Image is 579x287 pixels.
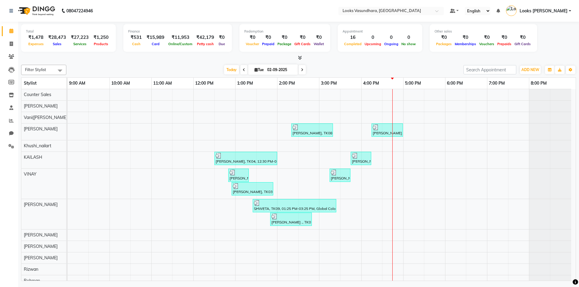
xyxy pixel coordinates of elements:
span: ADD NEW [521,67,539,72]
span: Card [150,42,161,46]
span: VINAY [24,171,36,177]
div: SHWETA, TK09, 01:25 PM-03:25 PM, Global Color Inoa(F)*,Hair Ins~Tube~3 Olaplex [253,200,336,211]
div: Appointment [343,29,417,34]
span: Tue [253,67,265,72]
div: [PERSON_NAME] ., TK07, 01:50 PM-02:50 PM, Roots Touchup Inoa(F) [271,214,311,225]
div: [PERSON_NAME], TK03, 12:55 PM-01:55 PM, K Wash Shampoo(F),Eyebrows [232,183,273,195]
span: Rizwan [24,267,38,272]
b: 08047224946 [66,2,93,19]
span: Gift Cards [293,42,312,46]
div: ₹42,179 [194,34,217,41]
span: Today [224,65,239,74]
div: ₹11,953 [167,34,194,41]
div: ₹27,223 [68,34,91,41]
a: 2:00 PM [277,79,296,88]
span: Cash [131,42,142,46]
span: Packages [435,42,453,46]
div: 0 [383,34,400,41]
div: [PERSON_NAME], TK10, 04:15 PM-05:00 PM, [PERSON_NAME] Styling [372,124,402,136]
div: ₹531 [128,34,144,41]
span: Package [276,42,293,46]
span: Vouchers [478,42,496,46]
div: ₹0 [496,34,513,41]
span: Prepaid [261,42,276,46]
span: Vani([PERSON_NAME]) [24,115,68,120]
div: ₹0 [261,34,276,41]
span: Expenses [27,42,45,46]
img: Looks Vasundhara GZB [506,5,517,16]
a: 12:00 PM [194,79,215,88]
a: 3:00 PM [319,79,338,88]
div: ₹0 [453,34,478,41]
div: Other sales [435,29,532,34]
div: Finance [128,29,227,34]
span: Wallet [312,42,325,46]
span: Online/Custom [167,42,194,46]
div: ₹1,250 [91,34,111,41]
div: ₹0 [312,34,325,41]
span: Rehman [24,278,40,283]
div: 0 [363,34,383,41]
span: [PERSON_NAME] [24,244,58,249]
span: [PERSON_NAME] [24,232,58,238]
a: 1:00 PM [236,79,255,88]
span: [PERSON_NAME] [24,255,58,260]
div: [PERSON_NAME], TK10, 03:45 PM-04:15 PM, Moroccan Shampoo Conditioning(F)* [351,153,371,164]
button: ADD NEW [520,66,541,74]
span: Due [217,42,226,46]
a: 10:00 AM [110,79,131,88]
div: Total [26,29,111,34]
a: 7:00 PM [487,79,506,88]
a: 5:00 PM [403,79,422,88]
div: [PERSON_NAME], TK10, 03:15 PM-03:45 PM, Biotop Shampoo Conditioning(F)* [330,170,350,181]
span: No show [400,42,417,46]
a: 6:00 PM [445,79,464,88]
span: Services [72,42,88,46]
div: [PERSON_NAME], TK02, 12:50 PM-01:20 PM, Head Massage(F) [229,170,248,181]
span: Memberships [453,42,478,46]
a: 9:00 AM [68,79,87,88]
div: ₹0 [244,34,261,41]
input: 2025-09-02 [265,65,296,74]
span: Stylist [24,80,36,86]
span: Counter Sales [24,92,51,97]
span: Upcoming [363,42,383,46]
div: [PERSON_NAME], TK04, 12:30 PM-02:00 PM, Foot Prints Pedicure(M),Biotop Shampoo Conditioning(F)* [215,153,277,164]
div: ₹15,989 [144,34,167,41]
span: [PERSON_NAME] [24,126,58,132]
span: Voucher [244,42,261,46]
span: [PERSON_NAME] [24,103,58,109]
div: [PERSON_NAME], TK08, 02:20 PM-03:20 PM, Stylist Cut(M),[PERSON_NAME] Trimming [292,124,332,136]
span: Looks [PERSON_NAME] [520,8,568,14]
div: 0 [400,34,417,41]
img: logo [15,2,57,19]
a: 11:00 AM [152,79,173,88]
span: [PERSON_NAME] [24,202,58,207]
span: Completed [343,42,363,46]
span: Ongoing [383,42,400,46]
input: Search Appointment [464,65,516,74]
span: Gift Cards [513,42,532,46]
span: Khushi_nailart [24,143,51,148]
div: ₹0 [217,34,227,41]
div: ₹0 [478,34,496,41]
a: 4:00 PM [362,79,381,88]
div: ₹0 [513,34,532,41]
div: Redemption [244,29,325,34]
div: ₹0 [435,34,453,41]
span: Petty cash [195,42,215,46]
span: Filter Stylist [25,67,46,72]
div: ₹0 [276,34,293,41]
span: Prepaids [496,42,513,46]
div: ₹0 [293,34,312,41]
div: ₹1,478 [26,34,46,41]
div: ₹28,473 [46,34,68,41]
div: 16 [343,34,363,41]
span: KAILASH [24,154,42,160]
a: 8:00 PM [529,79,548,88]
span: Products [92,42,110,46]
span: Sales [51,42,63,46]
